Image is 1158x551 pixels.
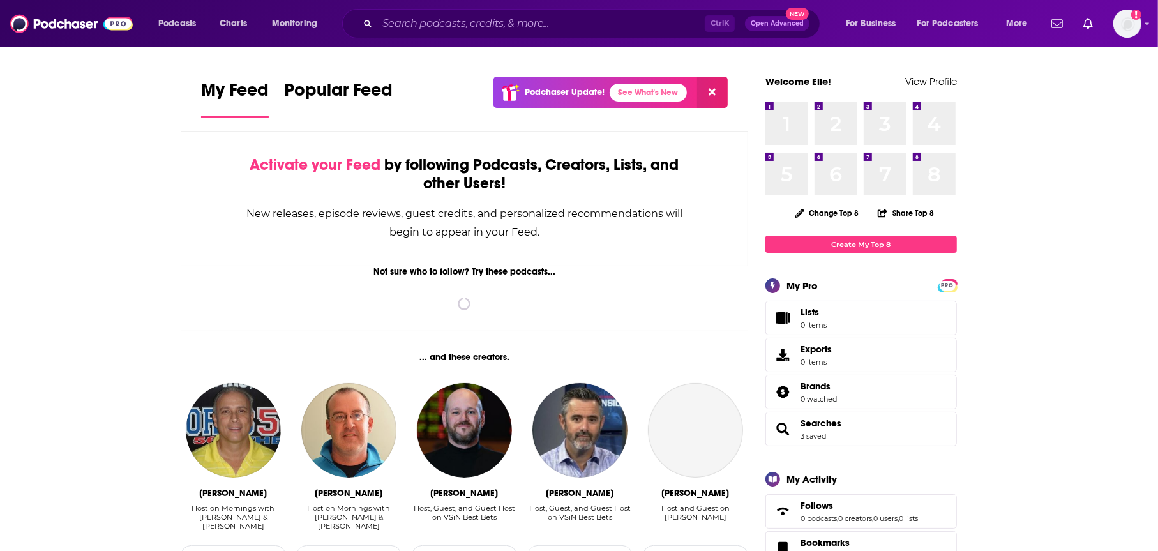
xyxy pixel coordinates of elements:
a: Create My Top 8 [765,236,957,253]
span: Follows [801,500,833,511]
span: , [898,514,899,523]
svg: Add a profile image [1131,10,1141,20]
div: My Pro [786,280,818,292]
a: Show notifications dropdown [1046,13,1068,34]
span: Logged in as elleb2btech [1113,10,1141,38]
div: Patrick Reusse [661,488,729,499]
span: Brands [801,381,831,392]
span: Podcasts [158,15,196,33]
a: 0 creators [838,514,872,523]
a: Lists [765,301,957,335]
button: open menu [837,13,912,34]
div: Wes Reynolds [430,488,498,499]
a: Follows [770,502,795,520]
span: Popular Feed [284,79,393,109]
a: 0 users [873,514,898,523]
img: Wes Reynolds [417,383,511,478]
span: Charts [220,15,247,33]
a: Searches [801,418,841,429]
img: Podchaser - Follow, Share and Rate Podcasts [10,11,133,36]
input: Search podcasts, credits, & more... [377,13,705,34]
a: Popular Feed [284,79,393,118]
div: Host on Mornings with Greg & Eli [296,504,402,531]
span: Open Advanced [751,20,804,27]
a: Brands [770,383,795,401]
div: Host, Guest, and Guest Host on VSiN Best Bets [412,504,517,531]
a: See What's New [610,84,687,102]
div: Eli Savoie [315,488,382,499]
div: New releases, episode reviews, guest credits, and personalized recommendations will begin to appe... [245,204,684,241]
div: Host and Guest on [PERSON_NAME] [643,504,748,522]
a: My Feed [201,79,269,118]
span: Lists [801,306,827,318]
span: Activate your Feed [250,155,380,174]
a: Searches [770,420,795,438]
img: User Profile [1113,10,1141,38]
a: Bookmarks [801,537,875,548]
img: Eli Savoie [301,383,396,478]
span: Lists [801,306,819,318]
div: My Activity [786,473,837,485]
div: Not sure who to follow? Try these podcasts... [181,266,748,277]
div: ... and these creators. [181,352,748,363]
button: Change Top 8 [788,205,867,221]
span: 0 items [801,321,827,329]
a: 0 watched [801,395,837,404]
a: Charts [211,13,255,34]
span: , [837,514,838,523]
span: For Business [846,15,896,33]
span: PRO [940,281,955,291]
span: Exports [801,343,832,355]
button: Open AdvancedNew [745,16,809,31]
span: Lists [770,309,795,327]
button: Share Top 8 [877,200,935,225]
span: Bookmarks [801,537,850,548]
span: My Feed [201,79,269,109]
div: Host on Mornings with [PERSON_NAME] & [PERSON_NAME] [181,504,286,531]
div: Host, Guest, and Guest Host on VSiN Best Bets [527,504,633,522]
div: Greg Gaston [199,488,267,499]
a: PRO [940,280,955,290]
div: Host, Guest, and Guest Host on VSiN Best Bets [527,504,633,531]
a: Follows [801,500,918,511]
span: 0 items [801,358,832,366]
a: 0 lists [899,514,918,523]
div: by following Podcasts, Creators, Lists, and other Users! [245,156,684,193]
a: 0 podcasts [801,514,837,523]
a: View Profile [905,75,957,87]
div: Search podcasts, credits, & more... [354,9,832,38]
div: Host on Mornings with [PERSON_NAME] & [PERSON_NAME] [296,504,402,531]
div: Dave Ross [546,488,613,499]
div: Host and Guest on Garage Logic [643,504,748,531]
p: Podchaser Update! [525,87,605,98]
a: Exports [765,338,957,372]
button: open menu [263,13,334,34]
span: , [872,514,873,523]
button: Show profile menu [1113,10,1141,38]
span: Searches [765,412,957,446]
span: Ctrl K [705,15,735,32]
button: open menu [149,13,213,34]
div: Host, Guest, and Guest Host on VSiN Best Bets [412,504,517,522]
span: More [1006,15,1028,33]
span: Monitoring [272,15,317,33]
a: Show notifications dropdown [1078,13,1098,34]
button: open menu [997,13,1044,34]
button: open menu [909,13,997,34]
div: Host on Mornings with Greg & Eli [181,504,286,531]
img: Dave Ross [532,383,627,478]
a: 3 saved [801,432,826,441]
a: Brands [801,381,837,392]
span: Follows [765,494,957,529]
a: Patrick Reusse [648,383,742,478]
a: Welcome Elle! [765,75,831,87]
img: Greg Gaston [186,383,280,478]
span: New [786,8,809,20]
